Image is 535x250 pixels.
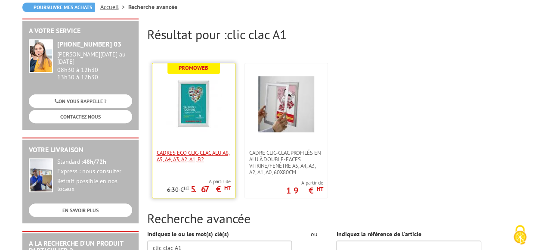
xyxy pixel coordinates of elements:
[191,187,231,192] p: 5.67 €
[157,150,231,162] span: Cadres Eco Clic-Clac alu A6, A5, A4, A3, A2, A1, B2
[29,27,132,35] h2: A votre service
[286,188,323,193] p: 19 €
[128,3,177,11] li: Recherche avancée
[57,178,132,193] div: Retrait possible en nos locaux
[305,230,323,238] div: ou
[57,158,132,166] div: Standard :
[29,158,53,192] img: widget-livraison.jpg
[147,230,229,238] label: Indiquez le ou les mot(s) clé(s)
[147,27,513,41] h2: Résultat pour :
[57,40,121,48] strong: [PHONE_NUMBER] 03
[29,203,132,217] a: EN SAVOIR PLUS
[57,168,132,175] div: Express : nous consulter
[184,185,189,191] sup: HT
[57,51,132,66] div: [PERSON_NAME][DATE] au [DATE]
[29,39,53,73] img: widget-service.jpg
[505,221,535,250] button: Cookies (fenêtre modale)
[22,3,95,12] a: Poursuivre mes achats
[29,110,132,123] a: CONTACTEZ-NOUS
[509,224,531,246] img: Cookies (fenêtre modale)
[249,150,323,175] span: Cadre clic-clac profilés en alu à double-faces Vitrine/fenêtre A5, A4, A3, A2, A1, A0, 60x80cm
[147,211,513,225] h2: Recherche avancée
[286,179,323,186] span: A partir de
[179,64,208,72] b: Promoweb
[167,178,231,185] span: A partir de
[29,94,132,108] a: ON VOUS RAPPELLE ?
[317,185,323,193] sup: HT
[336,230,421,238] label: Indiquez la référence de l'article
[258,76,314,132] img: Cadre clic-clac profilés en alu à double-faces Vitrine/fenêtre A5, A4, A3, A2, A1, A0, 60x80cm
[245,150,328,175] a: Cadre clic-clac profilés en alu à double-faces Vitrine/fenêtre A5, A4, A3, A2, A1, A0, 60x80cm
[166,76,222,132] img: Cadres Eco Clic-Clac alu A6, A5, A4, A3, A2, A1, B2
[83,158,106,166] strong: 48h/72h
[29,146,132,154] h2: Votre livraison
[227,26,287,43] span: clic clac A1
[100,3,128,11] a: Accueil
[57,51,132,81] div: 08h30 à 12h30 13h30 à 17h30
[224,184,231,191] sup: HT
[152,150,235,162] a: Cadres Eco Clic-Clac alu A6, A5, A4, A3, A2, A1, B2
[167,187,189,193] p: 6.30 €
